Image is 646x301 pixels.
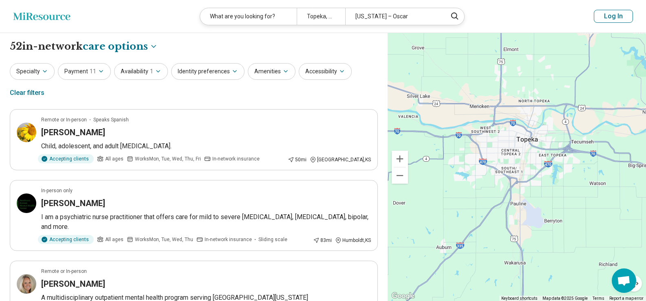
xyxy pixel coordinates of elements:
span: care options [83,40,148,53]
div: What are you looking for? [200,8,297,25]
h3: [PERSON_NAME] [41,278,105,290]
div: Accepting clients [38,235,94,244]
button: Identity preferences [171,63,245,80]
h3: [PERSON_NAME] [41,198,105,209]
span: All ages [105,236,123,243]
div: [GEOGRAPHIC_DATA] , KS [310,156,371,163]
div: Topeka, KS 66611 [297,8,345,25]
div: Open chat [612,268,636,293]
button: Accessibility [299,63,352,80]
p: Remote or In-person [41,268,87,275]
a: Report a map error [609,296,644,301]
div: Accepting clients [38,154,94,163]
span: 11 [90,67,96,76]
h3: [PERSON_NAME] [41,127,105,138]
p: In-person only [41,187,73,194]
a: Terms (opens in new tab) [593,296,604,301]
span: Map data ©2025 Google [542,296,588,301]
div: 50 mi [288,156,306,163]
button: Specialty [10,63,55,80]
div: Clear filters [10,83,44,103]
p: Child, adolescent, and adult [MEDICAL_DATA]. [41,141,371,151]
span: Sliding scale [258,236,287,243]
div: 83 mi [313,237,332,244]
button: Care options [83,40,158,53]
span: All ages [105,155,123,163]
button: Zoom in [392,151,408,167]
button: Zoom out [392,167,408,184]
span: In-network insurance [212,155,260,163]
span: Works Mon, Tue, Wed, Thu, Fri [135,155,201,163]
span: Works Mon, Tue, Wed, Thu [135,236,193,243]
p: Remote or In-person [41,116,87,123]
div: [US_STATE] – Oscar [345,8,442,25]
button: Log In [594,10,633,23]
button: Payment11 [58,63,111,80]
h1: 52 in-network [10,40,158,53]
button: Amenities [248,63,295,80]
span: 1 [150,67,153,76]
span: In-network insurance [205,236,252,243]
button: Availability1 [114,63,168,80]
p: I am a psychiatric nurse practitioner that offers care for mild to severe [MEDICAL_DATA], [MEDICA... [41,212,371,232]
span: Speaks Spanish [93,116,129,123]
div: Humboldt , KS [335,237,371,244]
